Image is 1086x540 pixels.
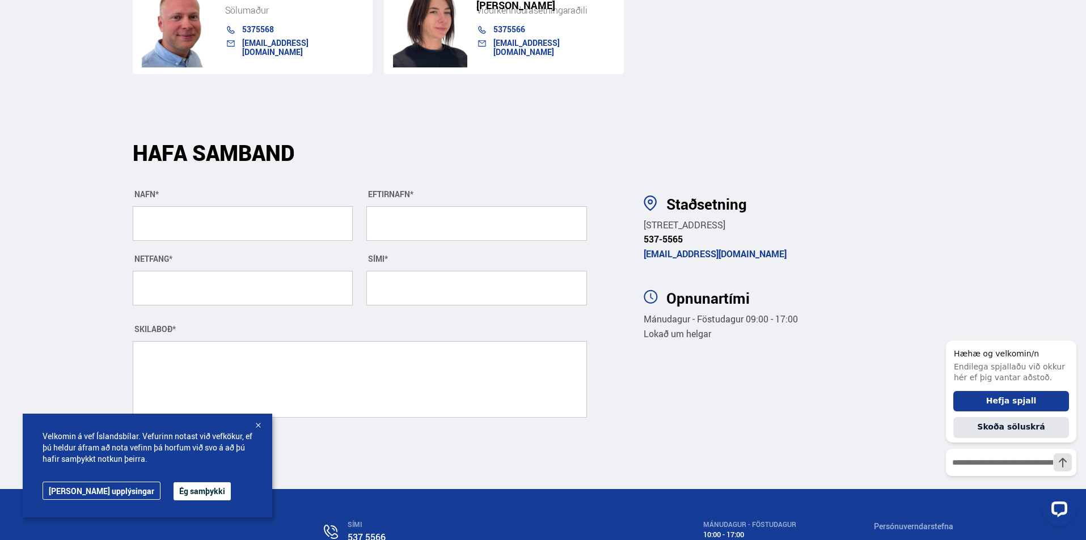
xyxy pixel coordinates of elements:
a: 537-5565 [644,233,683,245]
h3: Opnunartími [666,290,953,307]
span: ásetningaraðili [529,4,588,16]
span: Velkomin á vef Íslandsbílar. Vefurinn notast við vefkökur, ef þú heldur áfram að nota vefinn þá h... [43,431,252,465]
img: pw9sMCDar5Ii6RG5.svg [644,195,657,211]
a: [EMAIL_ADDRESS][DOMAIN_NAME] [644,248,787,260]
a: 5375568 [242,24,274,35]
div: HAFA SAMBAND [133,144,588,176]
img: 5L2kbIWUWlfci3BR.svg [644,290,658,304]
div: 10:00 - 17:00 [703,530,796,539]
div: SKILABOÐ* [133,325,588,334]
iframe: LiveChat chat widget [937,320,1081,535]
img: n0V2lOsqF3l1V2iz.svg [324,525,338,539]
a: [PERSON_NAME] upplýsingar [43,482,160,500]
div: EFTIRNAFN* [366,190,587,199]
div: NAFN* [133,190,353,199]
div: Viðurkenndur [476,5,615,16]
button: Ég samþykki [174,482,231,500]
a: [EMAIL_ADDRESS][DOMAIN_NAME] [242,37,309,57]
span: Lokað um helgar [644,328,711,340]
div: MÁNUDAGUR - FÖSTUDAGUR [703,521,796,529]
a: Persónuverndarstefna [874,521,953,532]
div: Sölumaður [225,5,364,16]
div: NETFANG* [133,254,353,263]
a: [STREET_ADDRESS] [644,219,725,231]
a: 5375566 [493,24,525,35]
span: Mánudagur - Föstudagur 09:00 - 17:00 [644,313,798,325]
div: SÍMI [348,521,625,529]
div: SÍMI* [366,254,587,263]
a: [EMAIL_ADDRESS][DOMAIN_NAME] [493,37,560,57]
h3: Staðsetning [666,195,953,212]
